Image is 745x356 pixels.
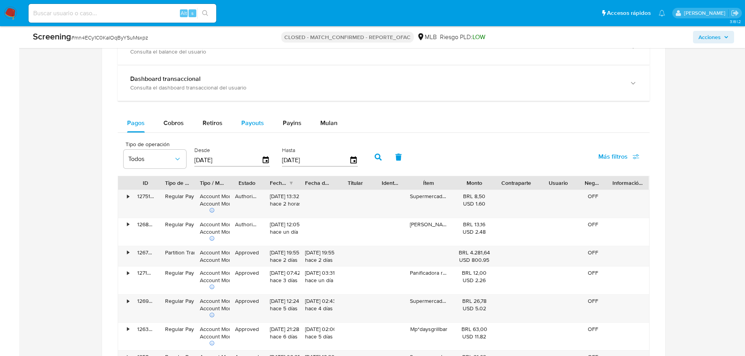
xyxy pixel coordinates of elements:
[607,9,651,17] span: Accesos rápidos
[698,31,721,43] span: Acciones
[693,31,734,43] button: Acciones
[659,10,665,16] a: Notificaciones
[33,30,71,43] b: Screening
[29,8,216,18] input: Buscar usuario o caso...
[730,18,741,25] span: 3.161.2
[472,32,485,41] span: LOW
[417,33,437,41] div: MLB
[181,9,187,17] span: Alt
[731,9,739,17] a: Salir
[197,8,213,19] button: search-icon
[71,34,148,41] span: # mn4ECy1C0KaIOqByYSuMsxpz
[684,9,728,17] p: nicolas.tyrkiel@mercadolibre.com
[191,9,194,17] span: s
[440,33,485,41] span: Riesgo PLD:
[281,32,414,43] p: CLOSED - MATCH_CONFIRMED - REPORTE_OFAC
